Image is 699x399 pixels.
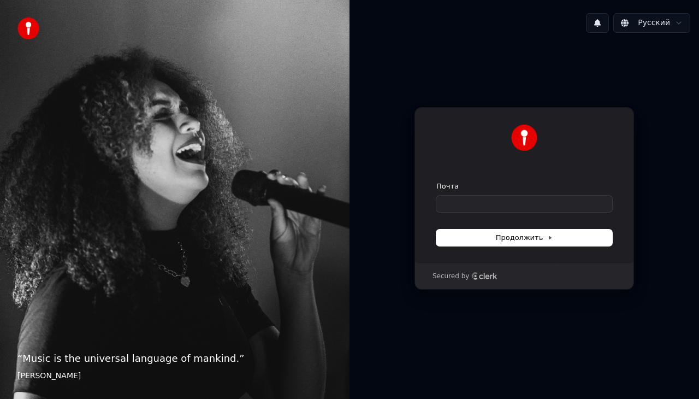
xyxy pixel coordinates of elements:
img: youka [17,17,39,39]
span: Продолжить [496,233,553,243]
a: Clerk logo [471,272,497,280]
img: Youka [511,125,537,151]
footer: [PERSON_NAME] [17,371,332,382]
p: “ Music is the universal language of mankind. ” [17,351,332,366]
p: Secured by [433,272,469,281]
button: Продолжить [436,230,612,246]
label: Почта [436,181,459,191]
